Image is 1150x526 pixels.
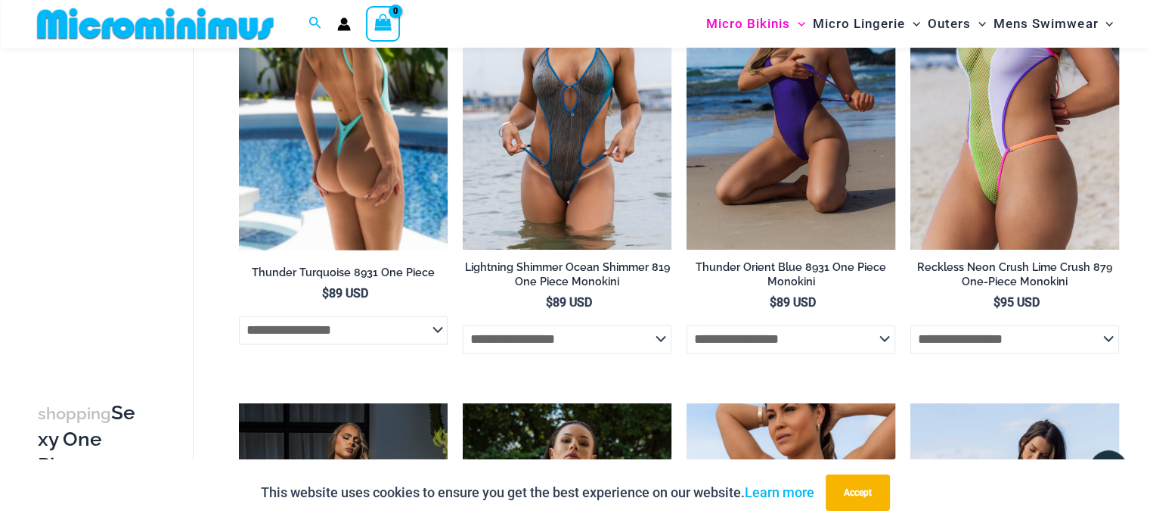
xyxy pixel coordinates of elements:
span: Menu Toggle [971,5,986,43]
span: $ [546,295,553,310]
a: Lightning Shimmer Ocean Shimmer 819 One Piece Monokini [463,260,671,294]
a: Mens SwimwearMenu ToggleMenu Toggle [990,5,1117,43]
nav: Site Navigation [700,2,1120,45]
h2: Lightning Shimmer Ocean Shimmer 819 One Piece Monokini [463,260,671,288]
iframe: TrustedSite Certified [38,51,174,353]
a: Micro BikinisMenu ToggleMenu Toggle [702,5,809,43]
span: $ [993,295,1000,310]
span: Micro Bikinis [706,5,790,43]
bdi: 89 USD [322,286,368,300]
h3: Sexy One Piece Monokinis [38,400,140,503]
p: This website uses cookies to ensure you get the best experience on our website. [261,481,814,504]
span: Outers [928,5,971,43]
a: Account icon link [337,17,351,31]
span: shopping [38,404,111,423]
span: $ [322,286,329,300]
a: Search icon link [308,14,322,33]
span: Mens Swimwear [993,5,1098,43]
span: Menu Toggle [790,5,805,43]
span: Micro Lingerie [813,5,905,43]
span: Menu Toggle [905,5,920,43]
h2: Thunder Orient Blue 8931 One Piece Monokini [687,260,895,288]
a: Micro LingerieMenu ToggleMenu Toggle [809,5,924,43]
bdi: 89 USD [770,295,816,310]
bdi: 89 USD [546,295,592,310]
a: OutersMenu ToggleMenu Toggle [924,5,990,43]
button: Accept [826,475,890,511]
a: Thunder Orient Blue 8931 One Piece Monokini [687,260,895,294]
h2: Thunder Turquoise 8931 One Piece [239,266,448,280]
bdi: 95 USD [993,295,1040,310]
span: Menu Toggle [1098,5,1113,43]
h2: Reckless Neon Crush Lime Crush 879 One-Piece Monokini [910,260,1119,288]
a: Thunder Turquoise 8931 One Piece [239,266,448,285]
a: Learn more [745,484,814,500]
img: MM SHOP LOGO FLAT [31,7,280,41]
span: $ [770,295,776,310]
a: Reckless Neon Crush Lime Crush 879 One-Piece Monokini [910,260,1119,294]
a: View Shopping Cart, empty [366,6,401,41]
